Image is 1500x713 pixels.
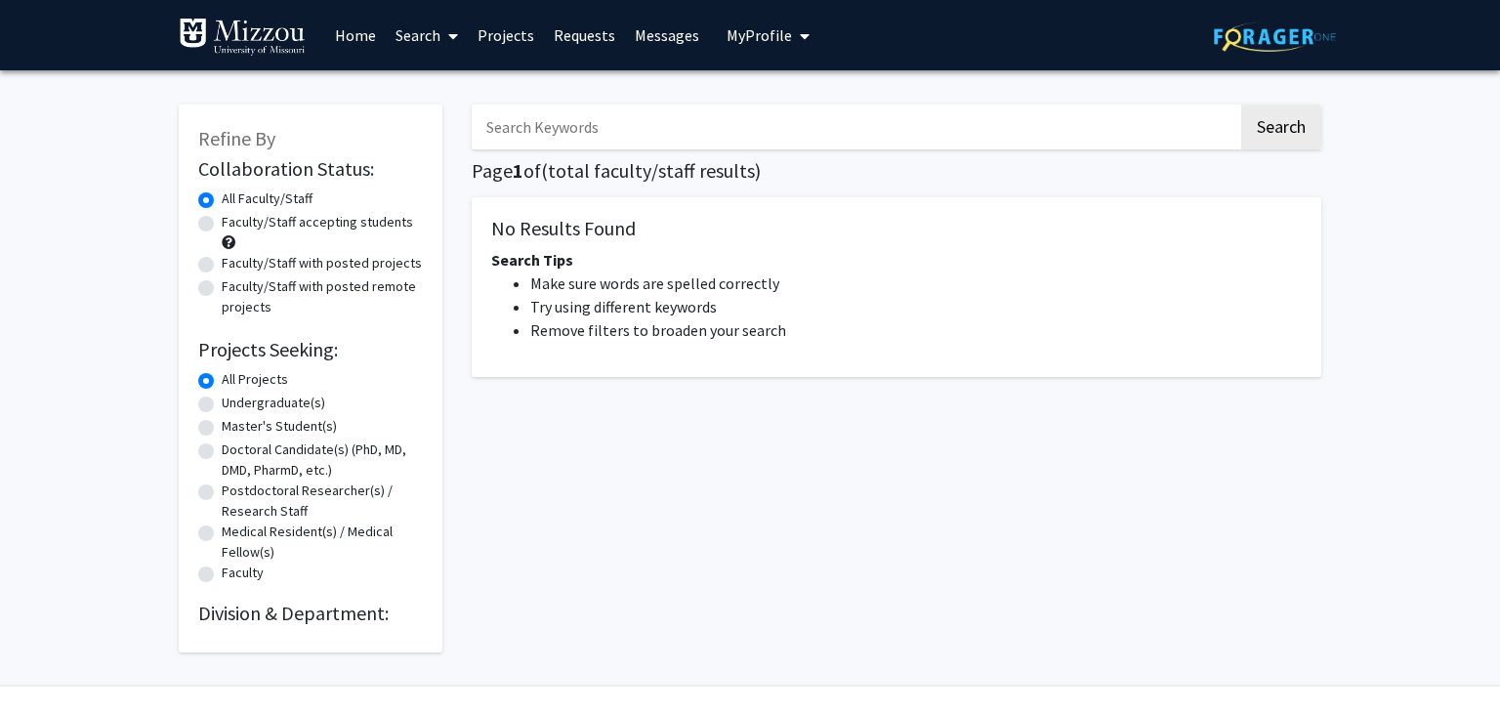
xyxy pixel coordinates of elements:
li: Remove filters to broaden your search [530,318,1302,342]
label: Master's Student(s) [222,416,337,437]
h2: Collaboration Status: [198,157,423,181]
label: Medical Resident(s) / Medical Fellow(s) [222,522,423,563]
label: Faculty/Staff with posted projects [222,253,422,273]
h2: Division & Department: [198,602,423,625]
a: Search [386,1,468,69]
input: Search Keywords [472,105,1238,149]
h1: Page of ( total faculty/staff results) [472,159,1321,183]
nav: Page navigation [472,397,1321,441]
a: Home [325,1,386,69]
img: University of Missouri Logo [179,18,306,57]
li: Try using different keywords [530,295,1302,318]
label: Faculty/Staff accepting students [222,212,413,232]
span: Search Tips [491,250,573,270]
label: All Projects [222,369,288,390]
h5: No Results Found [491,217,1302,240]
h2: Projects Seeking: [198,338,423,361]
a: Messages [625,1,709,69]
label: Faculty [222,563,264,583]
button: Search [1241,105,1321,149]
a: Projects [468,1,544,69]
span: Refine By [198,126,275,150]
img: ForagerOne Logo [1214,21,1336,52]
label: Doctoral Candidate(s) (PhD, MD, DMD, PharmD, etc.) [222,440,423,481]
a: Requests [544,1,625,69]
label: Postdoctoral Researcher(s) / Research Staff [222,481,423,522]
label: Faculty/Staff with posted remote projects [222,276,423,317]
span: My Profile [727,25,792,45]
li: Make sure words are spelled correctly [530,272,1302,295]
label: Undergraduate(s) [222,393,325,413]
label: All Faculty/Staff [222,189,312,209]
span: 1 [513,158,523,183]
